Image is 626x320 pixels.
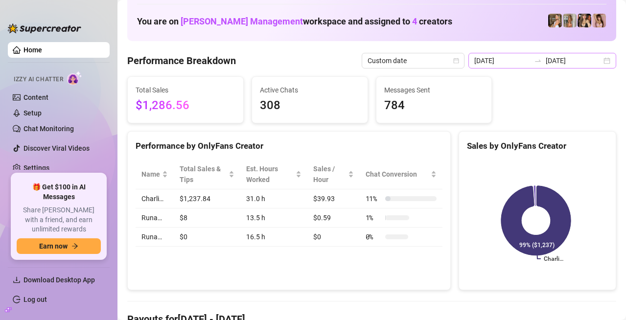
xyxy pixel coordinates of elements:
[141,169,160,180] span: Name
[366,231,381,242] span: 0 %
[240,208,307,228] td: 13.5 h
[39,242,68,250] span: Earn now
[174,160,240,189] th: Total Sales & Tips
[180,163,227,185] span: Total Sales & Tips
[366,212,381,223] span: 1 %
[592,14,606,27] img: Runa
[307,160,359,189] th: Sales / Hour
[360,160,442,189] th: Chat Conversion
[307,228,359,247] td: $0
[384,96,484,115] span: 784
[467,139,608,153] div: Sales by OnlyFans Creator
[5,306,12,313] span: build
[136,228,174,247] td: Runa…
[136,96,235,115] span: $1,286.56
[23,144,90,152] a: Discover Viral Videos
[17,206,101,234] span: Share [PERSON_NAME] with a friend, and earn unlimited rewards
[453,58,459,64] span: calendar
[8,23,81,33] img: logo-BBDzfeDw.svg
[366,169,429,180] span: Chat Conversion
[136,189,174,208] td: Charli…
[136,85,235,95] span: Total Sales
[23,164,49,172] a: Settings
[260,96,360,115] span: 308
[23,125,74,133] a: Chat Monitoring
[71,243,78,250] span: arrow-right
[313,163,346,185] span: Sales / Hour
[181,16,303,26] span: [PERSON_NAME] Management
[136,160,174,189] th: Name
[23,109,42,117] a: Setup
[534,57,542,65] span: to
[546,55,602,66] input: End date
[67,71,82,85] img: AI Chatter
[13,276,21,284] span: download
[17,183,101,202] span: 🎁 Get $100 in AI Messages
[578,14,591,27] img: Runa
[548,14,562,27] img: Charli
[384,85,484,95] span: Messages Sent
[174,208,240,228] td: $8
[23,296,47,303] a: Log out
[174,189,240,208] td: $1,237.84
[23,93,48,101] a: Content
[136,139,442,153] div: Performance by OnlyFans Creator
[534,57,542,65] span: swap-right
[240,228,307,247] td: 16.5 h
[563,14,577,27] img: Sav
[136,208,174,228] td: Runa…
[412,16,417,26] span: 4
[474,55,530,66] input: Start date
[23,46,42,54] a: Home
[260,85,360,95] span: Active Chats
[246,163,294,185] div: Est. Hours Worked
[307,208,359,228] td: $0.59
[174,228,240,247] td: $0
[307,189,359,208] td: $39.93
[17,238,101,254] button: Earn nowarrow-right
[544,256,563,263] text: Charli…
[127,54,236,68] h4: Performance Breakdown
[366,193,381,204] span: 11 %
[23,276,95,284] span: Download Desktop App
[368,53,459,68] span: Custom date
[14,75,63,84] span: Izzy AI Chatter
[137,16,452,27] h1: You are on workspace and assigned to creators
[240,189,307,208] td: 31.0 h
